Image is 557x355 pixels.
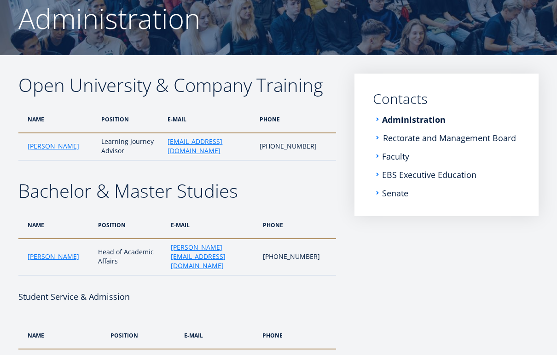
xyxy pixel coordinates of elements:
[110,332,138,339] font: POSITION
[28,221,44,229] font: NAME
[382,152,409,161] a: Faculty
[382,170,476,179] a: EBS Executive Education
[18,290,336,303] h4: Student Service & Admission
[18,106,97,133] th: NAME
[263,221,283,229] font: PHONE
[168,137,250,155] a: [EMAIL_ADDRESS][DOMAIN_NAME]
[93,239,166,275] td: Head of Academic Affairs
[28,332,44,339] font: NAME
[255,106,336,133] th: PHONE
[258,239,336,275] td: [PHONE_NUMBER]
[373,92,520,106] a: Contacts
[262,332,283,339] font: PHONE
[171,243,254,270] a: [PERSON_NAME][EMAIL_ADDRESS][DOMAIN_NAME]
[382,189,408,198] a: Senate
[255,133,336,160] td: [PHONE_NUMBER]
[28,142,79,151] a: [PERSON_NAME]
[97,133,163,160] td: Learning Journey Advisor
[168,115,186,123] font: e-mail
[184,332,203,339] font: e-mail
[383,133,516,143] a: Rectorate and Management Board
[18,74,336,97] h2: Open University & Company Training
[171,221,190,229] font: e-mail
[28,252,79,261] a: [PERSON_NAME]
[98,221,126,229] font: POSITION
[382,115,446,124] a: Administration
[18,179,336,202] h2: Bachelor & Master Studies
[97,106,163,133] th: POSITION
